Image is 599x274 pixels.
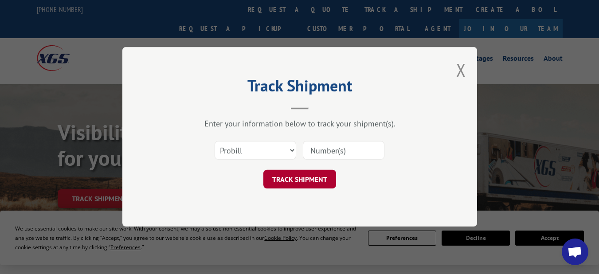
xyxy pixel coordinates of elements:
div: Enter your information below to track your shipment(s). [167,119,433,129]
input: Number(s) [303,141,384,160]
button: TRACK SHIPMENT [263,170,336,189]
h2: Track Shipment [167,79,433,96]
div: Open chat [562,239,588,265]
button: Close modal [456,58,466,82]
